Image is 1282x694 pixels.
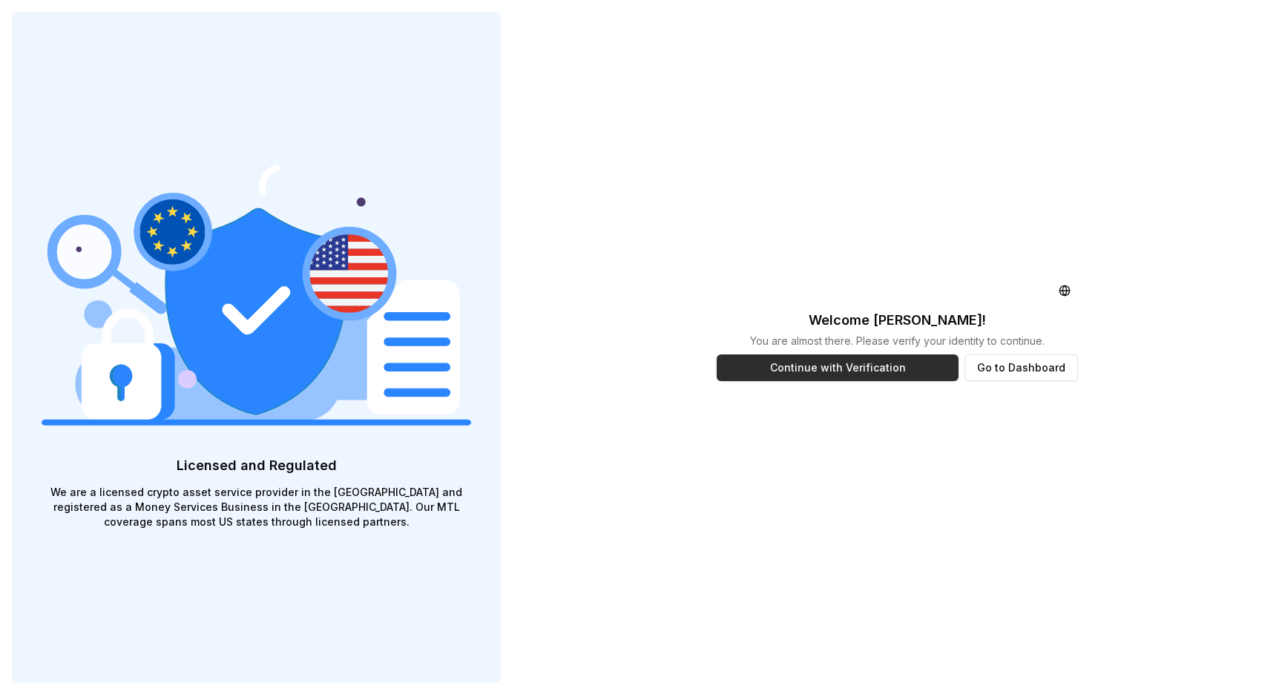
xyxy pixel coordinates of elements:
[750,334,1045,348] p: You are almost there. Please verify your identity to continue.
[717,354,958,381] button: Continue with Verification
[809,310,986,331] p: Welcome [PERSON_NAME] !
[964,354,1078,381] button: Go to Dashboard
[42,455,471,476] p: Licensed and Regulated
[42,485,471,529] p: We are a licensed crypto asset service provider in the [GEOGRAPHIC_DATA] and registered as a Mone...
